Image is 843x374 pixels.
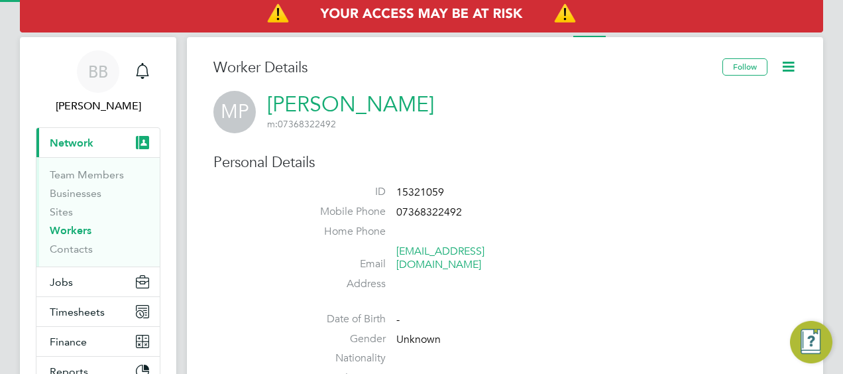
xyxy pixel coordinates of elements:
[213,91,256,133] span: MP
[36,297,160,326] button: Timesheets
[50,224,91,237] a: Workers
[50,187,101,200] a: Businesses
[50,336,87,348] span: Finance
[267,92,434,117] a: [PERSON_NAME]
[36,98,160,114] span: Ben Brown
[293,351,386,365] label: Nationality
[396,206,462,219] span: 07368322492
[36,157,160,267] div: Network
[267,118,278,130] span: m:
[50,243,93,255] a: Contacts
[293,205,386,219] label: Mobile Phone
[36,128,160,157] button: Network
[213,153,797,172] h3: Personal Details
[722,58,767,76] button: Follow
[50,137,93,149] span: Network
[36,50,160,114] a: BB[PERSON_NAME]
[213,58,722,78] h3: Worker Details
[790,321,832,363] button: Engage Resource Center
[396,333,441,346] span: Unknown
[293,312,386,326] label: Date of Birth
[293,185,386,199] label: ID
[36,327,160,356] button: Finance
[396,313,400,326] span: -
[293,277,386,291] label: Address
[50,168,124,181] a: Team Members
[267,118,336,130] span: 07368322492
[88,63,108,80] span: BB
[50,206,73,218] a: Sites
[396,245,484,272] a: [EMAIL_ADDRESS][DOMAIN_NAME]
[293,332,386,346] label: Gender
[396,186,444,199] span: 15321059
[50,276,73,288] span: Jobs
[293,257,386,271] label: Email
[36,267,160,296] button: Jobs
[50,306,105,318] span: Timesheets
[293,225,386,239] label: Home Phone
